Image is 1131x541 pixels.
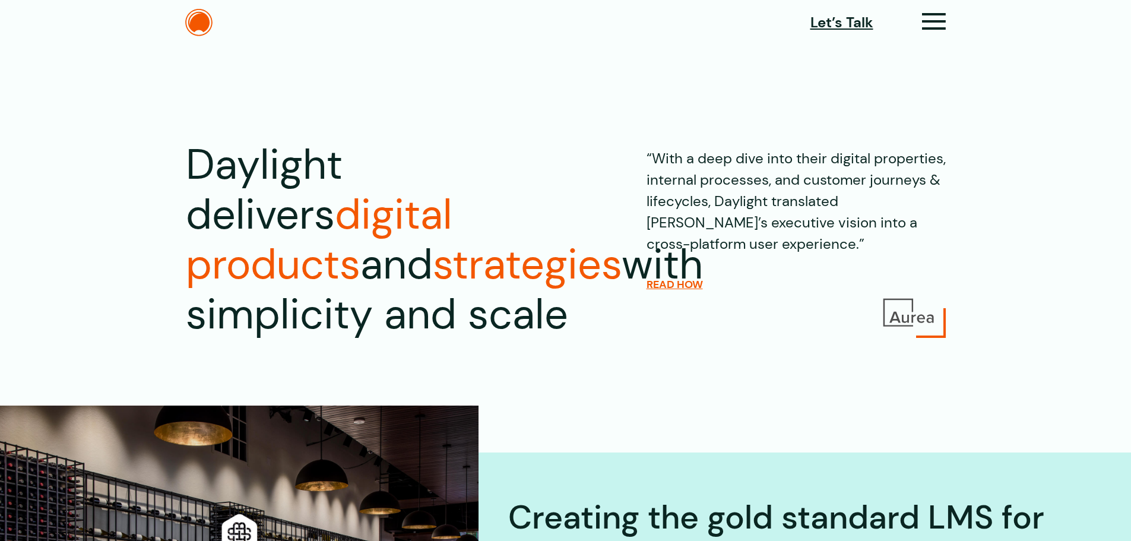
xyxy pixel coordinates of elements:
h1: Daylight delivers and with simplicity and scale [186,140,568,340]
img: Aurea Logo [880,296,937,329]
a: Let’s Talk [810,12,873,33]
span: digital products [186,188,452,292]
p: “With a deep dive into their digital properties, internal processes, and customer journeys & life... [647,140,946,255]
span: strategies [433,238,622,292]
a: READ HOW [647,278,703,291]
img: The Daylight Studio Logo [185,9,213,36]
